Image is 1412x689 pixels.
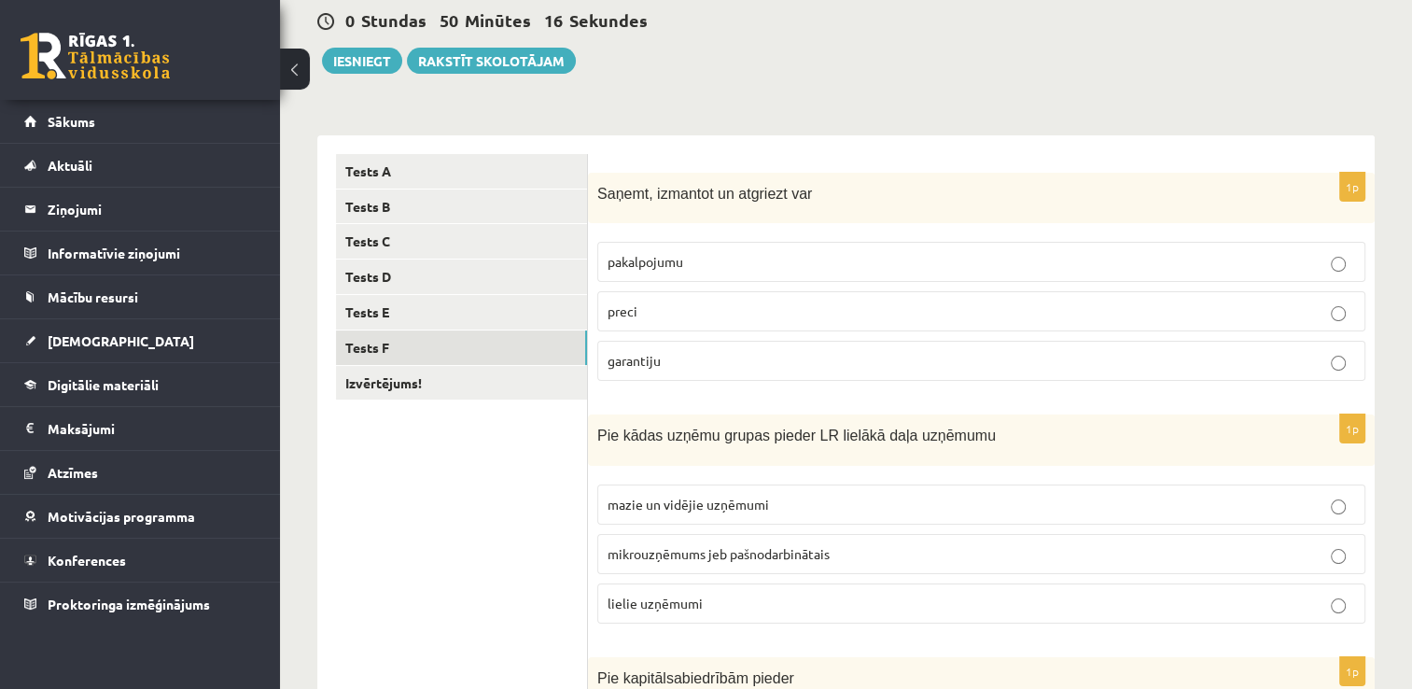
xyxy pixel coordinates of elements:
span: pakalpojumu [608,253,683,270]
a: Tests F [336,330,587,365]
span: Sākums [48,113,95,130]
a: Aktuāli [24,144,257,187]
span: Mācību resursi [48,288,138,305]
p: 1p [1339,414,1365,443]
legend: Informatīvie ziņojumi [48,232,257,274]
input: preci [1331,306,1346,321]
a: Tests C [336,224,587,259]
span: Minūtes [465,9,531,31]
span: Stundas [361,9,426,31]
input: mazie un vidējie uzņēmumi [1331,499,1346,514]
input: mikrouzņēmums jeb pašnodarbinātais [1331,549,1346,564]
a: Konferences [24,539,257,582]
span: mikrouzņēmums jeb pašnodarbinātais [608,545,830,562]
span: Proktoringa izmēģinājums [48,596,210,612]
span: Saņemt, izmantot un atgriezt var [597,186,812,202]
a: Rakstīt skolotājam [407,48,576,74]
span: Aktuāli [48,157,92,174]
span: mazie un vidējie uzņēmumi [608,496,769,513]
a: Digitālie materiāli [24,363,257,406]
button: Iesniegt [322,48,402,74]
input: garantiju [1331,356,1346,371]
a: Mācību resursi [24,275,257,318]
span: Atzīmes [48,464,98,481]
a: Atzīmes [24,451,257,494]
span: Pie kapitālsabiedrībām pieder [597,670,794,686]
span: Digitālie materiāli [48,376,159,393]
span: [DEMOGRAPHIC_DATA] [48,332,194,349]
a: [DEMOGRAPHIC_DATA] [24,319,257,362]
a: Motivācijas programma [24,495,257,538]
a: Proktoringa izmēģinājums [24,583,257,626]
span: garantiju [608,352,661,369]
span: Konferences [48,552,126,569]
span: 16 [544,9,563,31]
input: lielie uzņēmumi [1331,598,1346,613]
a: Tests D [336,260,587,294]
a: Tests B [336,190,587,224]
span: Sekundes [569,9,648,31]
a: Ziņojumi [24,188,257,231]
p: 1p [1339,172,1365,202]
span: 50 [440,9,458,31]
legend: Ziņojumi [48,188,257,231]
legend: Maksājumi [48,407,257,450]
span: preci [608,302,637,319]
a: Informatīvie ziņojumi [24,232,257,274]
a: Tests E [336,295,587,330]
input: pakalpojumu [1331,257,1346,272]
p: 1p [1339,656,1365,686]
a: Sākums [24,100,257,143]
a: Izvērtējums! [336,366,587,401]
span: Motivācijas programma [48,508,195,525]
span: 0 [345,9,355,31]
span: Pie kādas uzņēmu grupas pieder LR lielākā daļa uzņēmumu [597,428,996,443]
a: Rīgas 1. Tālmācības vidusskola [21,33,170,79]
span: lielie uzņēmumi [608,595,703,612]
a: Maksājumi [24,407,257,450]
a: Tests A [336,154,587,189]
